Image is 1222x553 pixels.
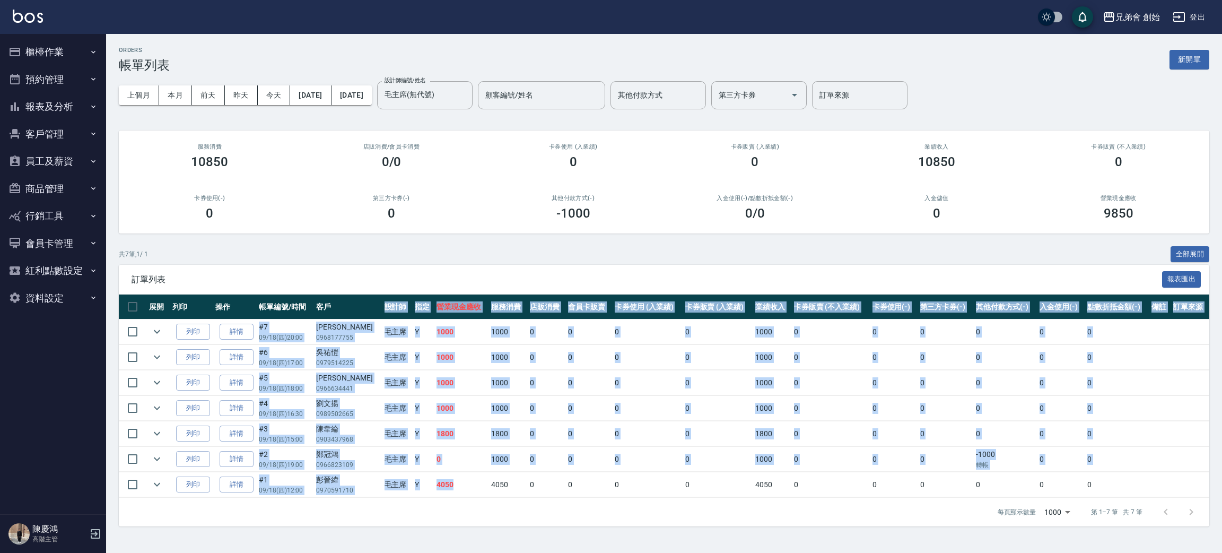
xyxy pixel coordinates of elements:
td: #7 [256,319,314,344]
td: 0 [612,447,683,472]
td: 0 [791,370,870,395]
td: 0 [527,345,565,370]
td: 0 [1037,319,1085,344]
th: 指定 [412,295,434,319]
th: 業績收入 [753,295,791,319]
td: 0 [973,370,1037,395]
p: 0966823109 [316,460,379,470]
td: 1000 [434,345,488,370]
p: 09/18 (四) 12:00 [259,486,311,495]
td: #5 [256,370,314,395]
h2: ORDERS [119,47,170,54]
img: Logo [13,10,43,23]
td: 0 [683,319,753,344]
p: 09/18 (四) 19:00 [259,460,311,470]
td: 0 [870,447,918,472]
td: 0 [973,396,1037,421]
th: 其他付款方式(-) [973,295,1037,319]
td: 0 [918,345,973,370]
a: 詳情 [220,426,254,442]
td: 0 [1037,421,1085,446]
td: 0 [791,472,870,497]
h2: 入金儲值 [859,195,1015,202]
td: -1000 [973,447,1037,472]
button: 行銷工具 [4,202,102,230]
p: 共 7 筆, 1 / 1 [119,249,148,259]
p: 09/18 (四) 18:00 [259,384,311,393]
p: 轉帳 [976,460,1035,470]
h3: 9850 [1104,206,1133,221]
td: 1000 [753,370,791,395]
td: 毛主席 [382,421,412,446]
th: 營業現金應收 [434,295,488,319]
td: 1000 [488,447,527,472]
td: 1800 [434,421,488,446]
span: 訂單列表 [132,274,1162,285]
td: 0 [527,370,565,395]
button: expand row [149,349,165,365]
td: 0 [973,319,1037,344]
th: 客戶 [313,295,381,319]
button: 前天 [192,85,225,105]
div: [PERSON_NAME] [316,373,379,384]
td: 0 [612,421,683,446]
button: 列印 [176,375,210,391]
button: 櫃檯作業 [4,38,102,66]
td: 1800 [753,421,791,446]
p: 第 1–7 筆 共 7 筆 [1091,507,1142,517]
td: Y [412,345,434,370]
td: 0 [918,370,973,395]
th: 會員卡販賣 [565,295,612,319]
td: Y [412,396,434,421]
th: 展開 [146,295,170,319]
button: 報表匯出 [1162,271,1201,288]
td: 毛主席 [382,370,412,395]
div: 劉文揚 [316,398,379,409]
td: 0 [683,447,753,472]
button: 報表及分析 [4,93,102,120]
td: 0 [791,345,870,370]
td: 0 [1085,421,1149,446]
h2: 入金使用(-) /點數折抵金額(-) [677,195,833,202]
td: 毛主席 [382,396,412,421]
th: 第三方卡券(-) [918,295,973,319]
p: 09/18 (四) 16:30 [259,409,311,419]
p: 09/18 (四) 20:00 [259,333,311,342]
td: 0 [683,472,753,497]
img: Person [8,523,30,545]
button: 昨天 [225,85,258,105]
h5: 陳慶鴻 [32,524,86,534]
button: save [1072,6,1093,28]
th: 設計師 [382,295,412,319]
h3: 10850 [918,154,955,169]
h3: 0 [1115,154,1122,169]
td: 0 [434,447,488,472]
td: Y [412,370,434,395]
p: 0989502665 [316,409,379,419]
th: 服務消費 [488,295,527,319]
td: 0 [683,345,753,370]
td: 0 [565,396,612,421]
td: 0 [791,396,870,421]
td: 0 [870,370,918,395]
button: 列印 [176,451,210,468]
a: 報表匯出 [1162,274,1201,284]
button: 客戶管理 [4,120,102,148]
td: 0 [870,472,918,497]
td: 0 [683,370,753,395]
button: expand row [149,375,165,391]
td: 0 [565,345,612,370]
td: 0 [683,421,753,446]
td: 0 [1037,345,1085,370]
a: 詳情 [220,400,254,417]
td: 0 [870,421,918,446]
button: 全部展開 [1171,246,1210,263]
td: 1000 [488,370,527,395]
h3: 0 [388,206,395,221]
td: 0 [612,345,683,370]
th: 備註 [1149,295,1171,319]
button: 上個月 [119,85,159,105]
div: 1000 [1040,498,1074,526]
h2: 第三方卡券(-) [313,195,470,202]
td: 0 [1037,370,1085,395]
